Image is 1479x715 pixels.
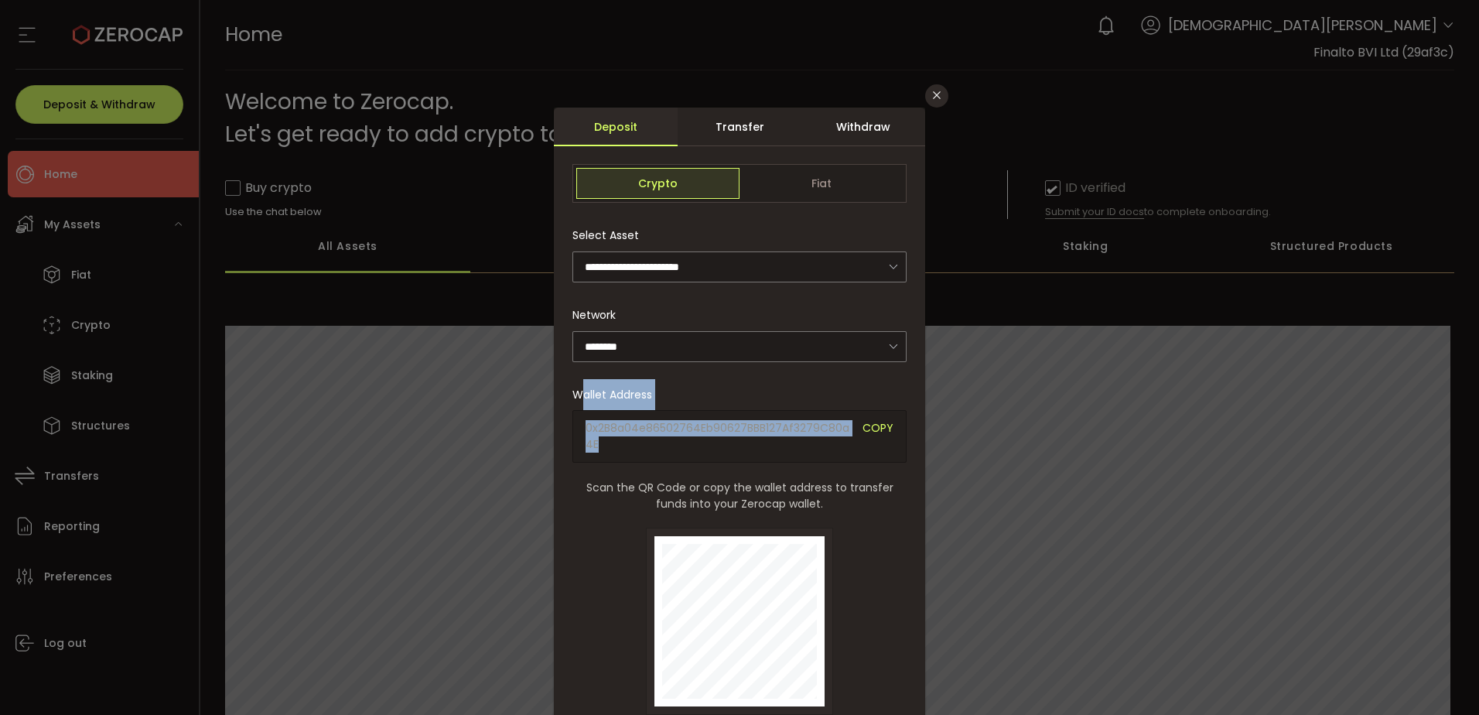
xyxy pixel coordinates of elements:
[1132,93,1479,715] iframe: Chat Widget
[678,108,801,146] div: Transfer
[572,387,661,402] label: Wallet Address
[576,168,739,199] span: Crypto
[554,108,678,146] div: Deposit
[572,307,625,323] label: Network
[586,420,851,453] span: 0x2B8a04e86502764Eb90627BBB127Af3279C80a4E
[862,420,893,453] span: COPY
[739,168,903,199] span: Fiat
[801,108,925,146] div: Withdraw
[572,227,648,243] label: Select Asset
[572,480,907,512] span: Scan the QR Code or copy the wallet address to transfer funds into your Zerocap wallet.
[925,84,948,108] button: Close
